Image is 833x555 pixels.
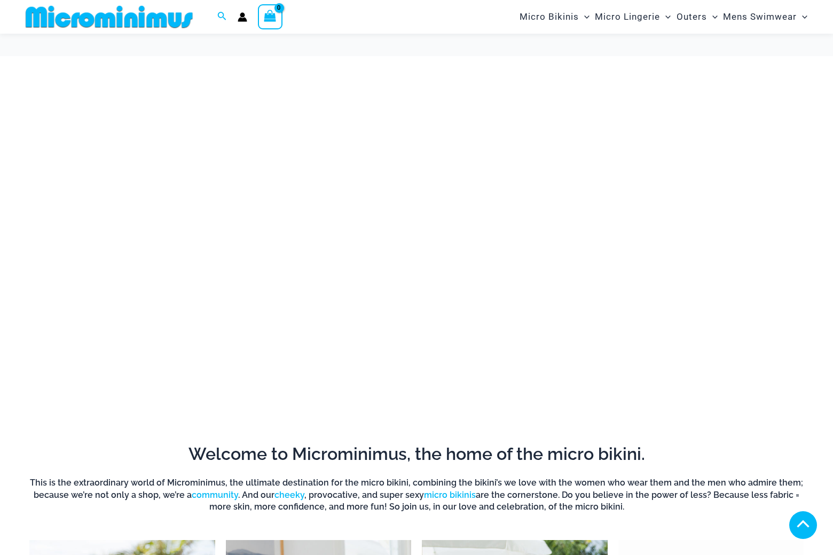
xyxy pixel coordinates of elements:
[238,12,247,22] a: Account icon link
[29,443,804,465] h2: Welcome to Microminimus, the home of the micro bikini.
[595,3,660,30] span: Micro Lingerie
[192,490,238,500] a: community
[677,3,707,30] span: Outers
[29,477,804,513] h6: This is the extraordinary world of Microminimus, the ultimate destination for the micro bikini, c...
[660,3,671,30] span: Menu Toggle
[723,3,797,30] span: Mens Swimwear
[274,490,304,500] a: cheeky
[797,3,807,30] span: Menu Toggle
[674,3,720,30] a: OutersMenu ToggleMenu Toggle
[520,3,579,30] span: Micro Bikinis
[592,3,673,30] a: Micro LingerieMenu ToggleMenu Toggle
[21,5,197,29] img: MM SHOP LOGO FLAT
[707,3,718,30] span: Menu Toggle
[515,2,812,32] nav: Site Navigation
[720,3,810,30] a: Mens SwimwearMenu ToggleMenu Toggle
[258,4,282,29] a: View Shopping Cart, empty
[579,3,590,30] span: Menu Toggle
[217,10,227,24] a: Search icon link
[424,490,476,500] a: micro bikinis
[517,3,592,30] a: Micro BikinisMenu ToggleMenu Toggle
